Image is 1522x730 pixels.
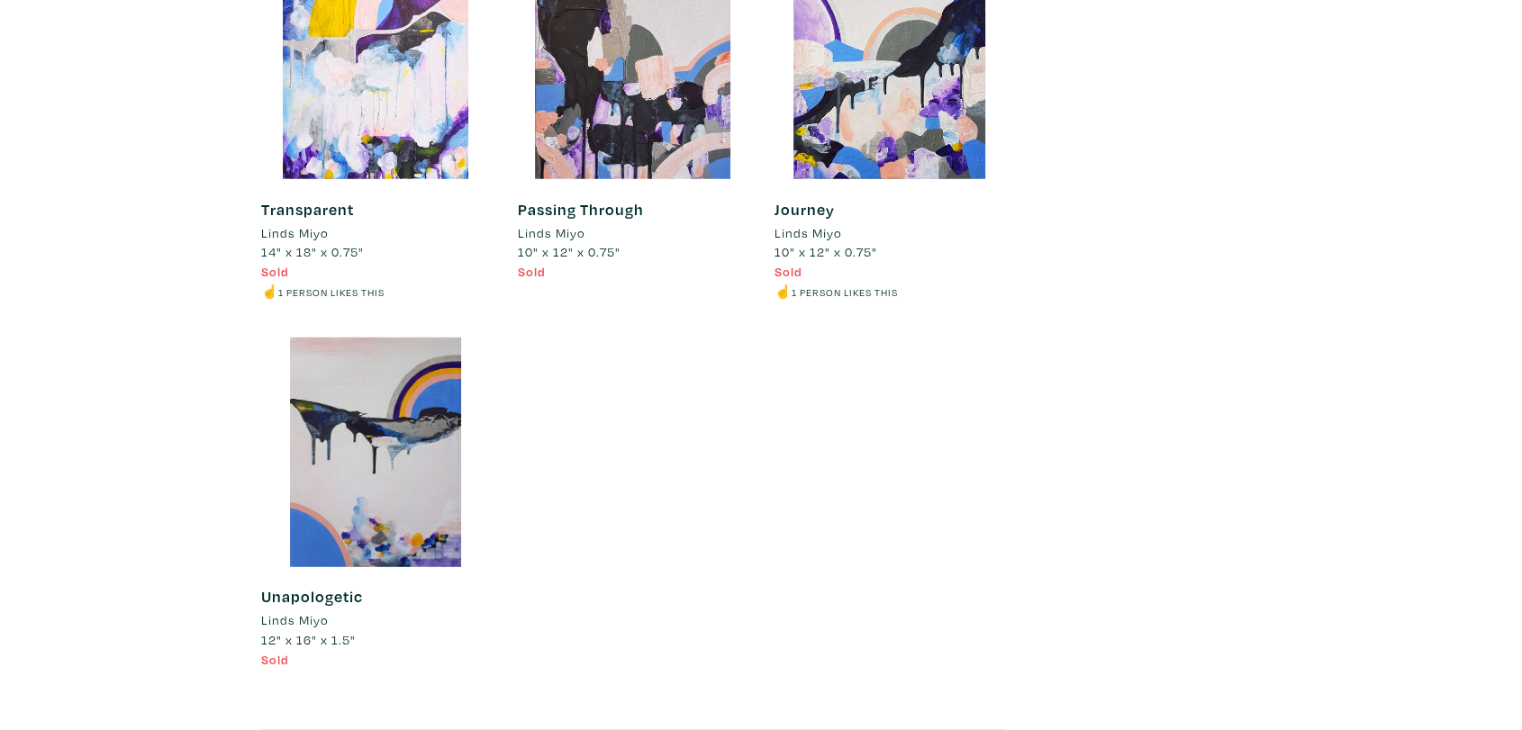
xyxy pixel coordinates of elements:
span: 12" x 16" x 1.5" [261,631,356,648]
a: Linds Miyo [518,223,747,243]
li: ☝️ [261,282,491,302]
li: Linds Miyo [775,223,842,243]
a: Unapologetic [261,586,363,607]
a: Journey [775,199,835,220]
a: Passing Through [518,199,644,220]
li: Linds Miyo [518,223,585,243]
span: Sold [775,263,802,280]
a: Linds Miyo [775,223,1004,243]
a: Linds Miyo [261,610,491,630]
span: Sold [261,263,289,280]
span: Sold [518,263,546,280]
li: Linds Miyo [261,610,329,630]
small: 1 person likes this [278,285,385,299]
span: Sold [261,651,289,668]
small: 1 person likes this [792,285,898,299]
span: 10" x 12" x 0.75" [775,243,877,260]
li: ☝️ [775,282,1004,302]
span: 14" x 18" x 0.75" [261,243,364,260]
a: Linds Miyo [261,223,491,243]
li: Linds Miyo [261,223,329,243]
span: 10" x 12" x 0.75" [518,243,621,260]
a: Transparent [261,199,354,220]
